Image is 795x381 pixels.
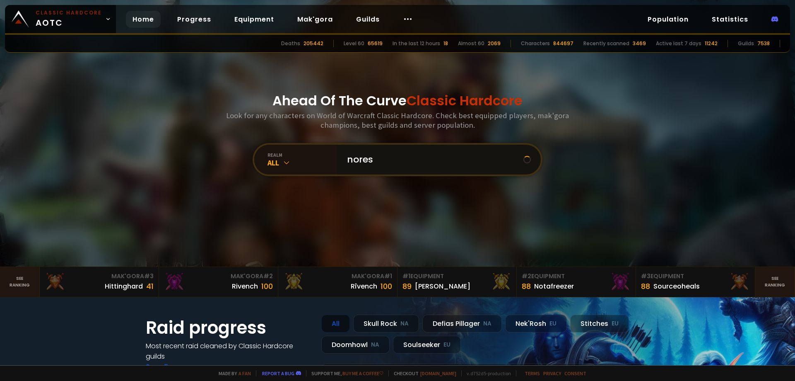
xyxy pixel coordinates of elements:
[549,320,556,328] small: EU
[705,11,755,28] a: Statistics
[522,272,631,281] div: Equipment
[636,267,755,297] a: #3Equipment88Sourceoheals
[388,370,456,376] span: Checkout
[522,281,531,292] div: 88
[5,5,116,33] a: Classic HardcoreAOTC
[583,40,629,47] div: Recently scanned
[553,40,573,47] div: 844697
[402,281,412,292] div: 89
[267,158,337,167] div: All
[223,111,572,130] h3: Look for any characters on World of Warcraft Classic Hardcore. Check best equipped players, mak'g...
[306,370,383,376] span: Support me,
[261,281,273,292] div: 100
[397,267,517,297] a: #1Equipment89[PERSON_NAME]
[146,341,311,362] h4: Most recent raid cleaned by Classic Hardcore guilds
[517,267,636,297] a: #2Equipment88Notafreezer
[36,9,102,17] small: Classic Hardcore
[146,281,154,292] div: 41
[349,11,386,28] a: Guilds
[228,11,281,28] a: Equipment
[381,281,392,292] div: 100
[422,315,502,332] div: Defias Pillager
[415,281,470,291] div: [PERSON_NAME]
[738,40,754,47] div: Guilds
[543,370,561,376] a: Privacy
[522,272,531,280] span: # 2
[483,320,491,328] small: NA
[321,315,350,332] div: All
[283,272,392,281] div: Mak'Gora
[705,40,718,47] div: 11242
[278,267,397,297] a: Mak'Gora#1Rîvench100
[400,320,409,328] small: NA
[458,40,484,47] div: Almost 60
[262,370,294,376] a: Report a bug
[443,40,448,47] div: 18
[641,272,750,281] div: Equipment
[641,11,695,28] a: Population
[443,341,450,349] small: EU
[105,281,143,291] div: Hittinghard
[393,336,461,354] div: Soulseeker
[281,40,300,47] div: Deaths
[40,267,159,297] a: Mak'Gora#3Hittinghard41
[407,91,523,110] span: Classic Hardcore
[146,315,311,341] h1: Raid progress
[342,370,383,376] a: Buy me a coffee
[159,267,278,297] a: Mak'Gora#2Rivench100
[344,40,364,47] div: Level 60
[570,315,629,332] div: Stitches
[461,370,511,376] span: v. d752d5 - production
[393,40,440,47] div: In the last 12 hours
[146,362,200,371] a: See all progress
[384,272,392,280] span: # 1
[267,152,337,158] div: realm
[525,370,540,376] a: Terms
[351,281,377,291] div: Rîvench
[342,145,523,175] input: Search a character...
[488,40,501,47] div: 2069
[126,11,161,28] a: Home
[164,272,273,281] div: Mak'Gora
[633,40,646,47] div: 3469
[420,370,456,376] a: [DOMAIN_NAME]
[144,272,154,280] span: # 3
[45,272,154,281] div: Mak'Gora
[371,341,379,349] small: NA
[534,281,574,291] div: Notafreezer
[521,40,550,47] div: Characters
[214,370,251,376] span: Made by
[171,11,218,28] a: Progress
[238,370,251,376] a: a fan
[757,40,770,47] div: 7538
[402,272,511,281] div: Equipment
[272,91,523,111] h1: Ahead Of The Curve
[304,40,323,47] div: 205442
[755,267,795,297] a: Seeranking
[564,370,586,376] a: Consent
[368,40,383,47] div: 65619
[612,320,619,328] small: EU
[402,272,410,280] span: # 1
[263,272,273,280] span: # 2
[291,11,340,28] a: Mak'gora
[641,272,650,280] span: # 3
[505,315,567,332] div: Nek'Rosh
[36,9,102,29] span: AOTC
[232,281,258,291] div: Rivench
[641,281,650,292] div: 88
[656,40,701,47] div: Active last 7 days
[353,315,419,332] div: Skull Rock
[653,281,700,291] div: Sourceoheals
[321,336,390,354] div: Doomhowl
